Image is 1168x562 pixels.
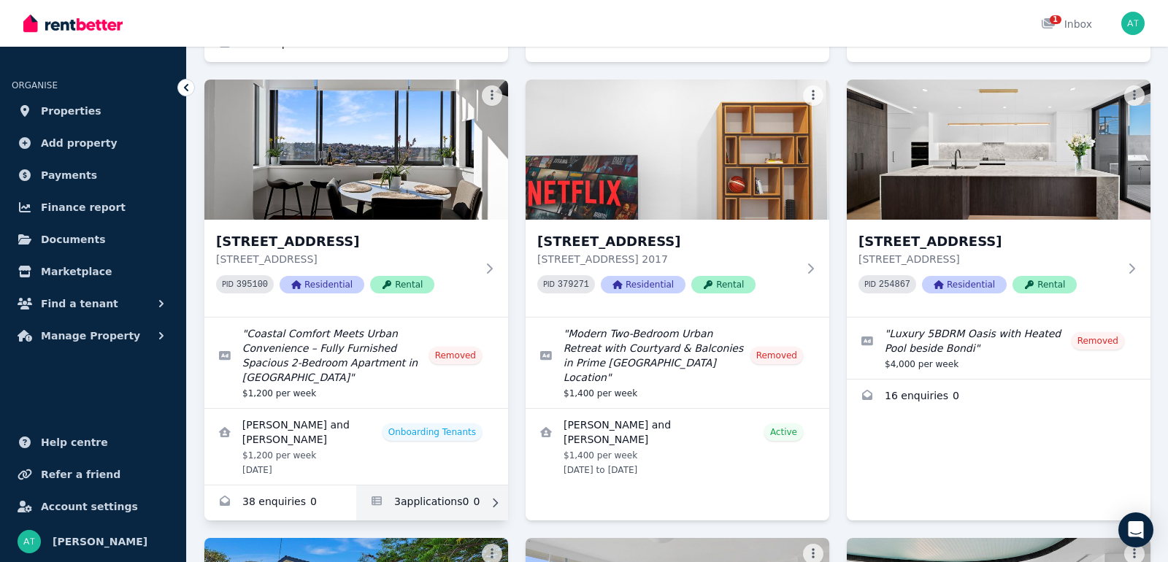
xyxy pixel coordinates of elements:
[1124,85,1145,106] button: More options
[41,434,108,451] span: Help centre
[237,280,268,290] code: 395100
[1121,12,1145,35] img: Alexander Tran
[41,327,140,344] span: Manage Property
[526,317,829,408] a: Edit listing: Modern Two-Bedroom Urban Retreat with Courtyard & Balconies in Prime Sydney Location
[1013,276,1077,293] span: Rental
[601,276,685,293] span: Residential
[847,380,1150,415] a: Enquiries for 49 Bourke Street, Queens Park
[482,85,502,106] button: More options
[41,295,118,312] span: Find a tenant
[41,263,112,280] span: Marketplace
[537,231,797,252] h3: [STREET_ADDRESS]
[1118,512,1153,547] div: Open Intercom Messenger
[12,460,174,489] a: Refer a friend
[204,485,356,520] a: Enquiries for 9/53-55 Coogee Bay Rd, Randwick
[537,252,797,266] p: [STREET_ADDRESS] 2017
[356,485,508,520] a: Applications for 9/53-55 Coogee Bay Rd, Randwick
[1050,15,1061,24] span: 1
[41,199,126,216] span: Finance report
[12,289,174,318] button: Find a tenant
[922,276,1007,293] span: Residential
[280,276,364,293] span: Residential
[12,128,174,158] a: Add property
[53,533,147,550] span: [PERSON_NAME]
[41,466,120,483] span: Refer a friend
[204,409,508,485] a: View details for Anne Van Dalen and Michiel Van Arkel
[558,280,589,290] code: 379271
[12,96,174,126] a: Properties
[12,428,174,457] a: Help centre
[23,12,123,34] img: RentBetter
[12,225,174,254] a: Documents
[12,321,174,350] button: Manage Property
[526,80,829,220] img: 13 Tung Hop St, Waterloo
[858,231,1118,252] h3: [STREET_ADDRESS]
[12,193,174,222] a: Finance report
[41,498,138,515] span: Account settings
[864,280,876,288] small: PID
[216,231,476,252] h3: [STREET_ADDRESS]
[216,252,476,266] p: [STREET_ADDRESS]
[370,276,434,293] span: Rental
[41,102,101,120] span: Properties
[41,134,118,152] span: Add property
[1041,17,1092,31] div: Inbox
[12,161,174,190] a: Payments
[18,530,41,553] img: Alexander Tran
[691,276,756,293] span: Rental
[858,252,1118,266] p: [STREET_ADDRESS]
[12,257,174,286] a: Marketplace
[204,317,508,408] a: Edit listing: Coastal Comfort Meets Urban Convenience – Fully Furnished Spacious 2-Bedroom Apartm...
[41,231,106,248] span: Documents
[12,80,58,91] span: ORGANISE
[526,409,829,485] a: View details for Norapat Kornsri and Nisal Arya Liyanage
[526,80,829,317] a: 13 Tung Hop St, Waterloo[STREET_ADDRESS][STREET_ADDRESS] 2017PID 379271ResidentialRental
[543,280,555,288] small: PID
[12,492,174,521] a: Account settings
[847,80,1150,220] img: 49 Bourke Street, Queens Park
[41,166,97,184] span: Payments
[222,280,234,288] small: PID
[847,317,1150,379] a: Edit listing: Luxury 5BDRM Oasis with Heated Pool beside Bondi
[204,80,508,317] a: 9/53-55 Coogee Bay Rd, Randwick[STREET_ADDRESS][STREET_ADDRESS]PID 395100ResidentialRental
[879,280,910,290] code: 254867
[803,85,823,106] button: More options
[204,80,508,220] img: 9/53-55 Coogee Bay Rd, Randwick
[847,80,1150,317] a: 49 Bourke Street, Queens Park[STREET_ADDRESS][STREET_ADDRESS]PID 254867ResidentialRental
